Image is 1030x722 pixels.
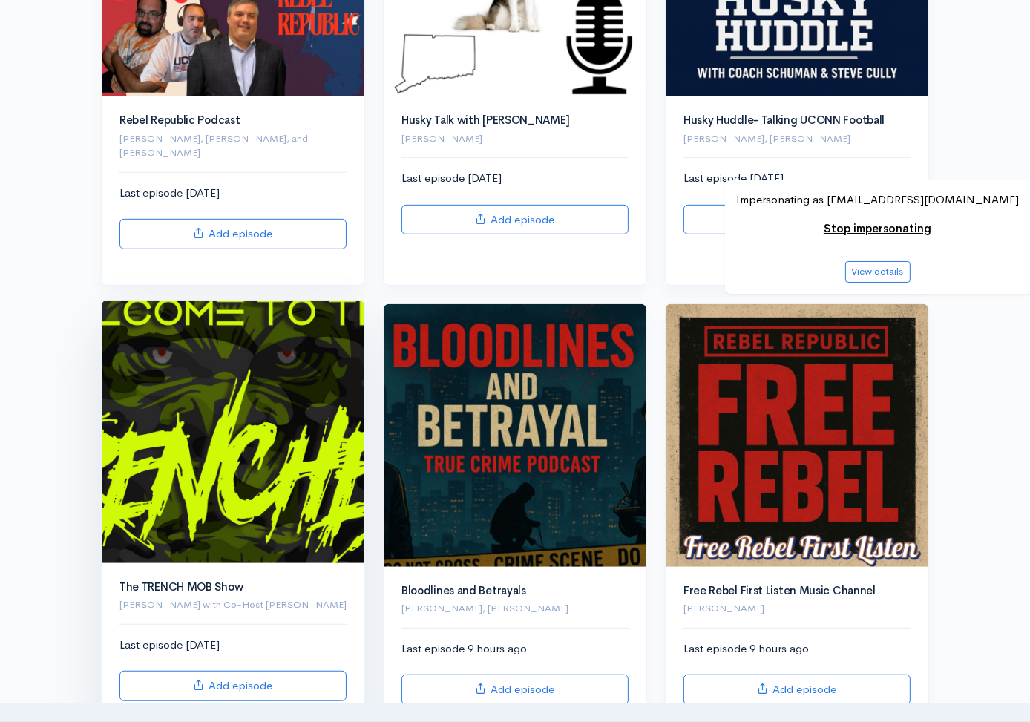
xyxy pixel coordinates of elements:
[824,221,931,235] a: Stop impersonating
[401,601,629,616] p: [PERSON_NAME], [PERSON_NAME]
[683,640,911,705] div: Last episode 9 hours ago
[119,671,347,701] a: Add episode
[119,113,240,127] a: Rebel Republic Podcast
[683,601,911,616] p: [PERSON_NAME]
[401,675,629,705] a: Add episode
[119,131,347,160] p: [PERSON_NAME], [PERSON_NAME], and [PERSON_NAME]
[119,580,243,594] a: The TRENCH MOB Show
[683,205,911,235] a: Add episode
[845,261,911,283] button: View details
[102,301,364,563] img: The TRENCH MOB Show
[401,583,526,597] a: Bloodlines and Betrayals
[119,219,347,249] a: Add episode
[666,304,928,567] img: Free Rebel First Listen Music Channel
[401,113,569,127] a: Husky Talk with [PERSON_NAME]
[401,205,629,235] a: Add episode
[683,113,885,127] a: Husky Huddle- Talking UCONN Football
[119,597,347,612] p: [PERSON_NAME] with Co-Host [PERSON_NAME]
[119,637,347,701] div: Last episode [DATE]
[683,170,911,234] div: Last episode [DATE]
[683,583,876,597] a: Free Rebel First Listen Music Channel
[401,640,629,705] div: Last episode 9 hours ago
[119,185,347,249] div: Last episode [DATE]
[401,131,629,146] p: [PERSON_NAME]
[683,131,911,146] p: [PERSON_NAME], [PERSON_NAME]
[683,675,911,705] a: Add episode
[401,170,629,234] div: Last episode [DATE]
[384,304,646,567] img: Bloodlines and Betrayals
[736,191,1019,209] p: Impersonating as [EMAIL_ADDRESS][DOMAIN_NAME]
